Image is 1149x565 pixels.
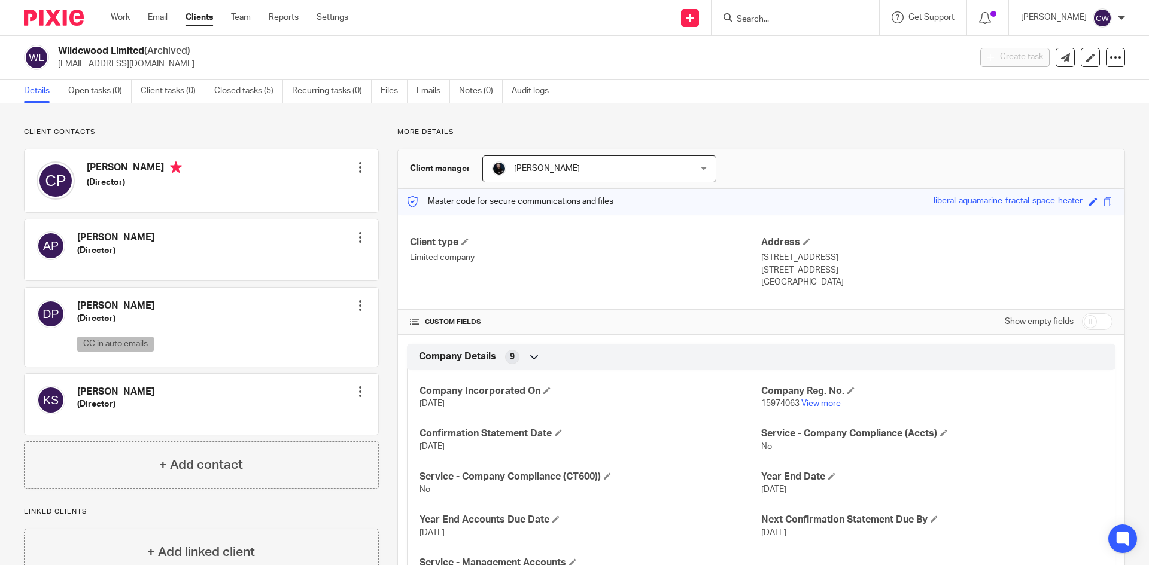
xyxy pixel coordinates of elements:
img: svg%3E [24,45,49,70]
h4: Company Reg. No. [761,385,1103,398]
p: CC in auto emails [77,337,154,352]
span: Get Support [908,13,955,22]
h4: Service - Company Compliance (Accts) [761,427,1103,440]
h4: [PERSON_NAME] [87,161,182,176]
p: [STREET_ADDRESS] [761,264,1112,276]
span: No [761,442,772,451]
span: [PERSON_NAME] [514,164,580,173]
h4: + Add linked client [147,543,255,561]
a: Emails [417,80,450,103]
h5: (Director) [77,313,157,325]
p: [EMAIL_ADDRESS][DOMAIN_NAME] [58,58,962,70]
a: Closed tasks (5) [214,80,283,103]
h5: (Director) [77,398,154,410]
h4: Year End Date [761,471,1103,483]
a: Recurring tasks (0) [292,80,372,103]
h4: Next Confirmation Statement Due By [761,514,1103,526]
span: 15974063 [761,399,800,408]
p: Client contacts [24,127,379,137]
h4: Address [761,236,1112,249]
img: svg%3E [37,300,65,328]
a: Team [231,11,251,23]
img: Pixie [24,10,84,26]
a: Clients [186,11,213,23]
span: (Archived) [144,46,190,56]
a: Details [24,80,59,103]
a: Client tasks (0) [141,80,205,103]
span: [DATE] [420,399,445,408]
input: Search [735,14,843,25]
a: Email [148,11,168,23]
h3: Client manager [410,163,470,175]
p: Linked clients [24,507,379,517]
a: Settings [317,11,348,23]
a: Audit logs [512,80,558,103]
span: No [420,485,430,494]
h4: Service - Company Compliance (CT600)) [420,471,761,483]
label: Show empty fields [1005,316,1074,328]
a: View more [801,399,841,408]
h4: [PERSON_NAME] [77,300,157,312]
h5: (Director) [77,245,154,256]
img: svg%3E [37,161,75,200]
p: Master code for secure communications and files [407,196,613,207]
img: svg%3E [1093,8,1112,28]
h4: Company Incorporated On [420,385,761,398]
h4: Year End Accounts Due Date [420,514,761,526]
a: Notes (0) [459,80,503,103]
h4: [PERSON_NAME] [77,231,154,244]
img: svg%3E [37,386,65,414]
h4: Confirmation Statement Date [420,427,761,440]
i: Primary [170,161,182,173]
a: Open tasks (0) [68,80,132,103]
h4: + Add contact [159,456,243,474]
h4: Client type [410,236,761,249]
h4: [PERSON_NAME] [77,386,154,398]
a: Work [111,11,130,23]
button: Create task [980,48,1050,67]
h4: CUSTOM FIELDS [410,317,761,327]
a: Files [381,80,408,103]
span: [DATE] [420,442,445,451]
h5: (Director) [87,176,182,188]
span: Company Details [419,350,496,363]
span: [DATE] [420,529,445,537]
div: liberal-aquamarine-fractal-space-heater [934,195,1083,209]
p: Limited company [410,252,761,264]
p: [GEOGRAPHIC_DATA] [761,276,1112,288]
span: [DATE] [761,485,786,494]
img: Headshots%20accounting4everything_Poppy%20Jakes%20Photography-2203.jpg [492,161,506,176]
p: [PERSON_NAME] [1021,11,1087,23]
h2: Wildewood Limited [58,45,782,57]
a: Reports [269,11,299,23]
img: svg%3E [37,231,65,260]
span: 9 [510,351,515,363]
p: [STREET_ADDRESS] [761,252,1112,264]
p: More details [397,127,1125,137]
span: [DATE] [761,529,786,537]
